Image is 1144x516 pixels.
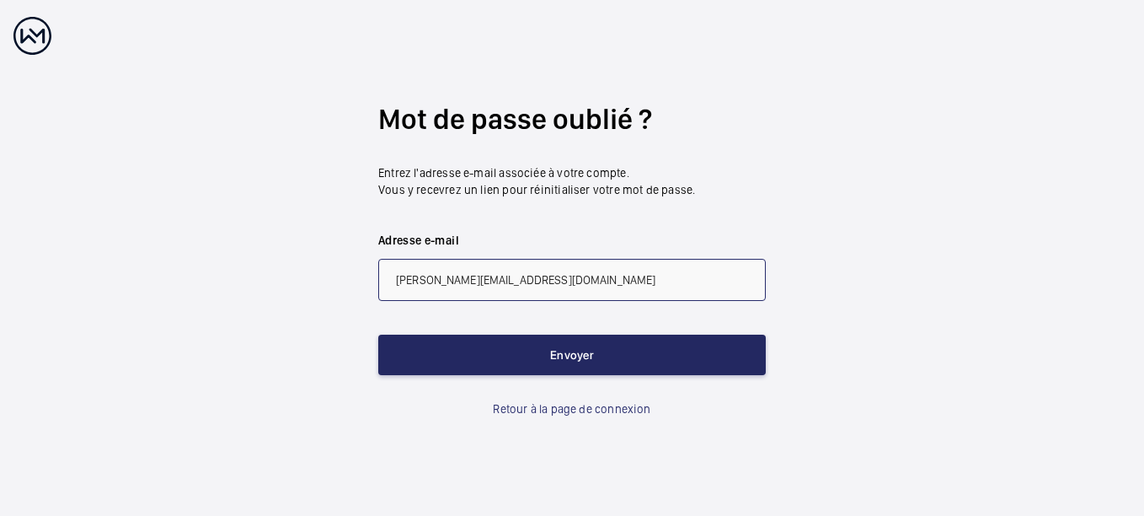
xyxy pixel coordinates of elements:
[378,232,766,249] label: Adresse e-mail
[493,400,650,417] a: Retour à la page de connexion
[378,99,766,139] h2: Mot de passe oublié ?
[378,259,766,301] input: abc@xyz
[378,164,766,198] p: Entrez l'adresse e-mail associée à votre compte. Vous y recevrez un lien pour réinitialiser votre...
[378,335,766,375] button: Envoyer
